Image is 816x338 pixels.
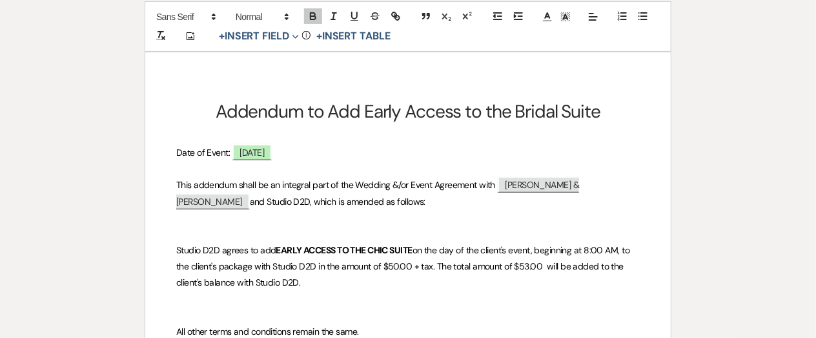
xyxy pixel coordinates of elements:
[176,96,640,128] h1: Addendum to Add Early Access to the Bridal Suite
[584,9,602,25] span: Alignment
[176,147,230,158] span: Date of Event:
[230,9,293,25] span: Header Formats
[176,176,579,209] span: [PERSON_NAME] & [PERSON_NAME]
[250,196,425,207] span: and Studio D2D, which is amended as follows:
[176,244,632,288] span: on the day of the client's event, beginning at 8:00 AM, to the client's package with Studio D2D i...
[176,244,276,256] span: Studio D2D agrees to add
[214,28,303,44] button: Insert Field
[276,244,413,256] strong: EARLY ACCESS TO THE CHIC SUITE
[556,9,575,25] span: Text Background Color
[538,9,556,25] span: Text Color
[219,31,225,41] span: +
[176,179,495,191] span: This addendum shall be an integral part of the Wedding &/or Event Agreement with
[232,144,272,160] span: [DATE]
[312,28,395,44] button: +Insert Table
[316,31,322,41] span: +
[176,326,359,337] span: All other terms and conditions remain the same.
